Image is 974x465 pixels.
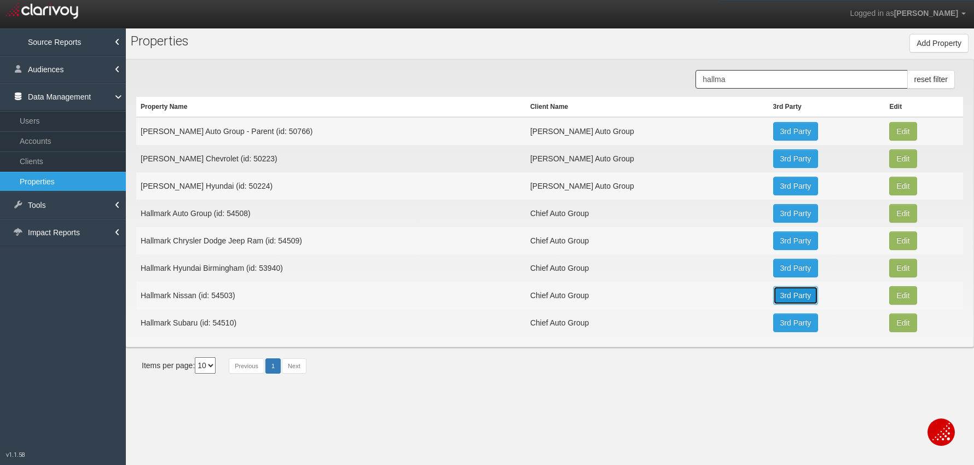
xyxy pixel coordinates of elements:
[136,172,526,200] td: [PERSON_NAME] Hyundai (id: 50224)
[526,309,769,336] td: Chief Auto Group
[889,286,917,305] button: Edit
[889,177,917,195] button: Edit
[773,204,819,223] a: 3rd Party
[265,358,281,374] a: 1
[526,172,769,200] td: [PERSON_NAME] Auto Group
[773,286,819,305] a: 3rd Party
[889,259,917,277] button: Edit
[526,282,769,309] td: Chief Auto Group
[769,97,885,117] th: 3rd Party
[842,1,974,27] a: Logged in as[PERSON_NAME]
[773,177,819,195] a: 3rd Party
[526,145,769,172] td: [PERSON_NAME] Auto Group
[136,200,526,227] td: Hallmark Auto Group (id: 54508)
[773,149,819,168] a: 3rd Party
[695,70,907,89] input: Search Properties
[889,149,917,168] button: Edit
[889,313,917,332] button: Edit
[136,117,526,145] td: [PERSON_NAME] Auto Group - Parent (id: 50766)
[136,282,526,309] td: Hallmark Nissan (id: 54503)
[909,34,969,53] button: Add Property
[142,357,216,374] div: Items per page:
[894,9,958,18] span: [PERSON_NAME]
[526,227,769,254] td: Chief Auto Group
[526,117,769,145] td: [PERSON_NAME] Auto Group
[889,231,917,250] button: Edit
[136,227,526,254] td: Hallmark Chrysler Dodge Jeep Ram (id: 54509)
[136,254,526,282] td: Hallmark Hyundai Birmingham (id: 53940)
[907,70,955,89] button: reset filter
[889,204,917,223] button: Edit
[526,97,769,117] th: Client Name
[773,122,819,141] a: 3rd Party
[143,33,150,49] span: o
[526,254,769,282] td: Chief Auto Group
[136,97,526,117] th: Property Name
[889,122,917,141] button: Edit
[526,200,769,227] td: Chief Auto Group
[885,97,963,117] th: Edit
[282,358,306,374] a: Next
[229,358,264,374] a: Previous
[773,313,819,332] a: 3rd Party
[131,34,382,48] h1: Pr perties
[136,145,526,172] td: [PERSON_NAME] Chevrolet (id: 50223)
[136,309,526,336] td: Hallmark Subaru (id: 54510)
[773,231,819,250] a: 3rd Party
[773,259,819,277] a: 3rd Party
[850,9,894,18] span: Logged in as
